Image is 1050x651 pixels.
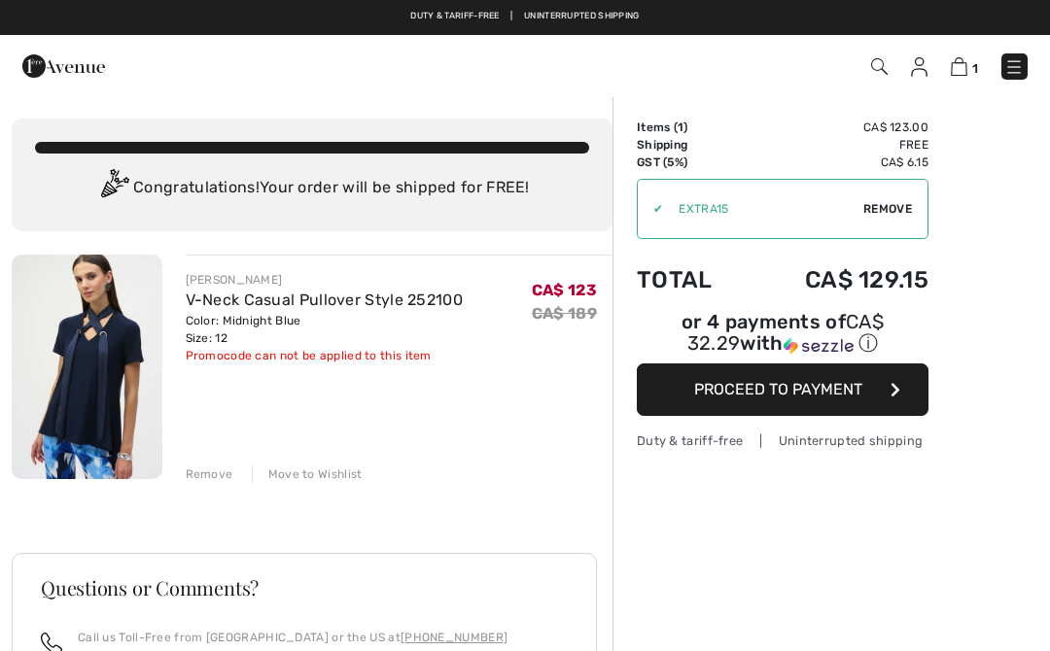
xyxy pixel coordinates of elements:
td: CA$ 6.15 [748,154,928,171]
a: V-Neck Casual Pullover Style 252100 [186,291,464,309]
img: Sezzle [784,337,854,355]
button: Proceed to Payment [637,363,928,416]
span: 1 [678,120,683,134]
h3: Questions or Comments? [41,578,568,598]
td: Items ( ) [637,119,748,136]
div: Color: Midnight Blue Size: 12 [186,312,464,347]
div: Move to Wishlist [252,465,363,483]
a: 1 [951,54,978,78]
td: Free [748,136,928,154]
div: Promocode can not be applied to this item [186,347,464,364]
a: 1ère Avenue [22,55,105,74]
div: or 4 payments of with [637,313,928,357]
p: Call us Toll-Free from [GEOGRAPHIC_DATA] or the US at [78,629,507,646]
div: Congratulations! Your order will be shipped for FREE! [35,169,589,208]
a: [PHONE_NUMBER] [401,631,507,644]
img: 1ère Avenue [22,47,105,86]
div: Duty & tariff-free | Uninterrupted shipping [637,431,928,450]
img: My Info [911,57,927,77]
s: CA$ 189 [532,304,597,323]
span: Proceed to Payment [694,380,862,398]
div: ✔ [638,200,663,218]
td: CA$ 123.00 [748,119,928,136]
td: GST (5%) [637,154,748,171]
span: CA$ 32.29 [687,310,884,355]
div: or 4 payments ofCA$ 32.29withSezzle Click to learn more about Sezzle [637,313,928,363]
img: Shopping Bag [951,57,967,76]
td: Shipping [637,136,748,154]
input: Promo code [663,180,863,238]
div: Remove [186,465,233,483]
div: [PERSON_NAME] [186,271,464,289]
img: Congratulation2.svg [94,169,133,208]
img: V-Neck Casual Pullover Style 252100 [12,255,162,479]
span: Remove [863,200,912,218]
img: Menu [1004,57,1024,77]
td: Total [637,247,748,313]
span: CA$ 123 [532,281,597,299]
span: 1 [972,61,978,76]
img: Search [871,58,888,75]
td: CA$ 129.15 [748,247,928,313]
